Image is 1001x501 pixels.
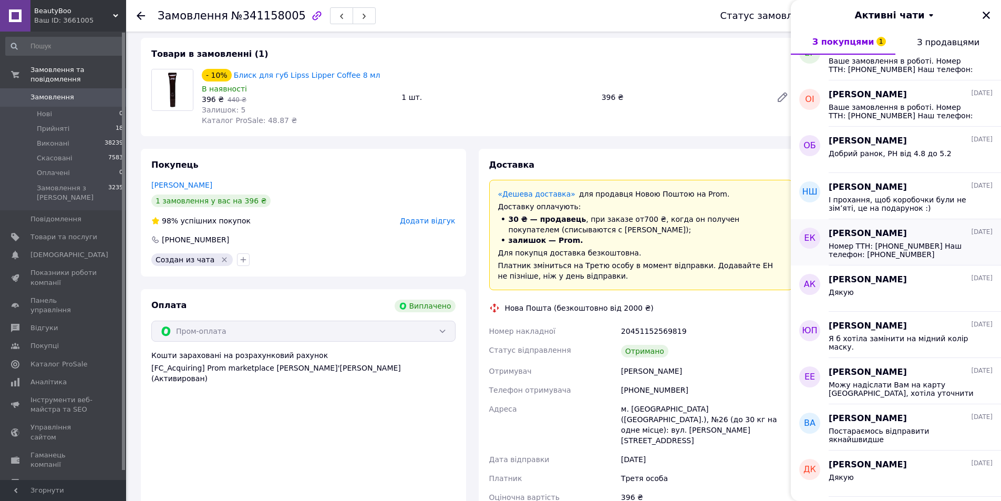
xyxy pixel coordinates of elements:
[202,116,297,125] span: Каталог ProSale: 48.87 ₴
[108,183,123,202] span: 3235
[34,6,113,16] span: BeautyBoo
[498,248,785,258] div: Для покупця доставка безкоштовна.
[489,367,532,375] span: Отримувач
[803,140,816,152] span: ОБ
[30,478,57,487] span: Маркет
[489,327,556,335] span: Номер накладної
[30,360,87,369] span: Каталог ProSale
[119,109,123,119] span: 0
[498,189,785,199] div: для продавця Новою Поштою на Prom.
[151,350,456,384] div: Кошти зараховані на розрахунковий рахунок
[971,228,993,237] span: [DATE]
[489,455,550,464] span: Дата відправки
[791,34,1001,80] button: ЕГВаше замовлення в роботі. Номер ТТН: [PHONE_NUMBER] Наш телефон: [PHONE_NUMBER] [DOMAIN_NAME]
[152,69,193,110] img: Блиск для губ Lipss Lipper Coffee 8 мл
[980,9,993,22] button: Закрити
[804,232,815,244] span: ЕК
[791,29,895,55] button: З покупцями1
[37,139,69,148] span: Виконані
[151,160,199,170] span: Покупець
[37,168,70,178] span: Оплачені
[30,268,97,287] span: Показники роботи компанії
[502,303,656,313] div: Нова Пошта (безкоштовно від 2000 ₴)
[829,427,978,444] span: Постараємось відправити якнайшвидше
[509,215,586,223] span: 30 ₴ — продавець
[151,181,212,189] a: [PERSON_NAME]
[791,80,1001,127] button: ОІ[PERSON_NAME][DATE]Ваше замовлення в роботі. Номер ТТН: [PHONE_NUMBER] Наш телефон: [PHONE_NUMB...
[829,459,907,471] span: [PERSON_NAME]
[37,183,108,202] span: Замовлення з [PERSON_NAME]
[489,474,522,483] span: Платник
[37,124,69,134] span: Прийняті
[791,358,1001,404] button: ЕЕ[PERSON_NAME][DATE]Можу надіслати Вам на карту [GEOGRAPHIC_DATA], хотіла уточнити чи буде відпр...
[854,8,924,22] span: Активні чати
[804,417,816,430] span: ВА
[791,127,1001,173] button: ОБ[PERSON_NAME][DATE]Добрий ранок, PH від 4.8 до 5.2
[509,236,583,244] span: залишок — Prom.
[971,181,993,190] span: [DATE]
[395,300,456,312] div: Виплачено
[30,214,81,224] span: Повідомлення
[489,160,535,170] span: Доставка
[805,94,814,106] span: ОІ
[829,320,907,332] span: [PERSON_NAME]
[34,16,126,25] div: Ваш ID: 3661005
[158,9,228,22] span: Замовлення
[720,11,817,21] div: Статус замовлення
[220,255,229,264] svg: Видалити мітку
[829,135,907,147] span: [PERSON_NAME]
[895,29,1001,55] button: З продавцями
[829,89,907,101] span: [PERSON_NAME]
[498,190,575,198] a: «Дешева доставка»
[791,219,1001,265] button: ЕК[PERSON_NAME][DATE]Номер ТТН: [PHONE_NUMBER] Наш телефон: [PHONE_NUMBER] [DOMAIN_NAME]
[829,149,952,158] span: Добрий ранок, PH від 4.8 до 5.2
[829,473,854,482] span: Дякую
[397,90,597,105] div: 1 шт.
[791,173,1001,219] button: НШ[PERSON_NAME][DATE]І прохання, щоб коробочки були не зімʼяті, це на подарунок :)
[151,300,187,310] span: Оплата
[116,124,123,134] span: 18
[161,234,230,245] div: [PHONE_NUMBER]
[829,181,907,193] span: [PERSON_NAME]
[619,450,795,469] div: [DATE]
[971,366,993,375] span: [DATE]
[971,459,993,468] span: [DATE]
[30,65,126,84] span: Замовлення та повідомлення
[151,195,271,207] div: 1 замовлення у вас на 396 ₴
[30,250,108,260] span: [DEMOGRAPHIC_DATA]
[829,57,978,74] span: Ваше замовлення в роботі. Номер ТТН: [PHONE_NUMBER] Наш телефон: [PHONE_NUMBER] [DOMAIN_NAME]
[791,265,1001,312] button: АК[PERSON_NAME][DATE]Дякую
[619,469,795,488] div: Третя особа
[30,377,67,387] span: Аналітика
[498,260,785,281] div: Платник зміниться на Третю особу в момент відправки. Додавайте ЕН не пізніше, ніж у день відправки.
[791,451,1001,497] button: ДК[PERSON_NAME][DATE]Дякую
[619,362,795,381] div: [PERSON_NAME]
[30,232,97,242] span: Товари та послуги
[971,135,993,144] span: [DATE]
[619,322,795,341] div: 20451152569819
[202,85,247,93] span: В наявності
[30,341,59,351] span: Покупці
[156,255,214,264] span: Создан из чата
[202,106,246,114] span: Залишок: 5
[876,37,886,46] span: 1
[498,214,785,235] li: , при заказе от 700 ₴ , когда он получен покупателем (списываются с [PERSON_NAME]);
[234,71,380,79] a: Блиск для губ Lipss Lipper Coffee 8 мл
[829,366,907,379] span: [PERSON_NAME]
[829,228,907,240] span: [PERSON_NAME]
[151,363,456,384] div: [FC_Acquiring] Prom marketplace [PERSON_NAME]'[PERSON_NAME] (Активирован)
[829,334,978,351] span: Я б хотіла замінити на мідний колір маску.
[231,9,306,22] span: №341158005
[489,405,517,413] span: Адреса
[400,217,455,225] span: Додати відгук
[804,371,815,383] span: ЕЕ
[162,217,178,225] span: 98%
[489,346,571,354] span: Статус відправлення
[971,320,993,329] span: [DATE]
[202,69,232,81] div: - 10%
[597,90,768,105] div: 396 ₴
[772,87,793,108] a: Редагувати
[498,201,785,212] div: Доставку оплачують:
[619,400,795,450] div: м. [GEOGRAPHIC_DATA] ([GEOGRAPHIC_DATA].), №26 (до 30 кг на одне місце): вул. [PERSON_NAME][STREE...
[5,37,124,56] input: Пошук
